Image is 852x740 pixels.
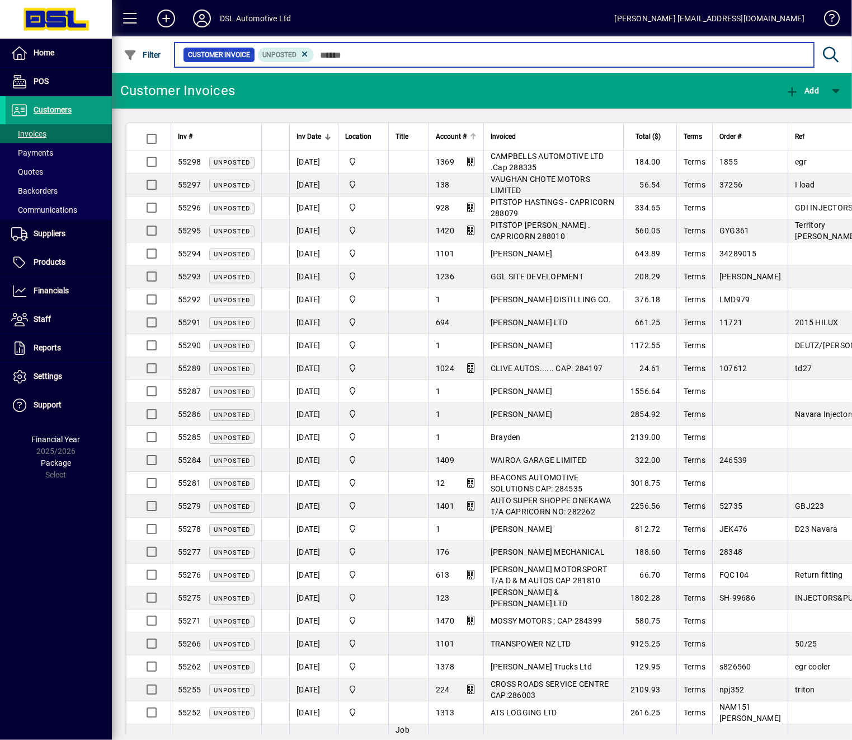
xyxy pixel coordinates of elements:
span: [PERSON_NAME] Trucks Ltd [491,662,592,671]
td: 812.72 [623,518,676,541]
span: 613 [436,570,450,579]
span: Central [345,202,382,214]
span: 55276 [178,570,201,579]
span: Unposted [214,480,250,488]
span: 34289015 [719,249,756,258]
span: Total ($) [636,130,661,143]
span: Central [345,683,382,696]
a: Knowledge Base [816,2,838,39]
span: Terms [684,479,705,488]
div: Inv # [178,130,255,143]
span: I load [795,180,815,189]
span: 1024 [436,364,454,373]
span: BEACONS AUTOMOTIVE SOLUTIONS CAP: 284535 [491,473,582,493]
span: 1 [436,524,440,533]
span: 55293 [178,272,201,281]
td: [DATE] [289,426,338,449]
span: Add [785,86,819,95]
span: JEK476 [719,524,748,533]
td: 1172.55 [623,334,676,357]
td: [DATE] [289,701,338,724]
span: Unposted [214,388,250,396]
span: Unposted [214,343,250,350]
span: VAUGHAN CHOTE MOTORS LIMITED [491,175,590,195]
span: Unposted [214,366,250,373]
div: [PERSON_NAME] [EMAIL_ADDRESS][DOMAIN_NAME] [615,10,804,27]
span: CROSS ROADS SERVICE CENTRE CAP:286003 [491,680,609,700]
div: Invoiced [491,130,616,143]
span: 2015 HILUX [795,318,839,327]
span: Package [41,458,71,467]
span: 1 [436,341,440,350]
div: Account # [436,130,477,143]
a: Home [6,39,112,67]
span: Staff [34,315,51,324]
span: 55278 [178,524,201,533]
span: Central [345,592,382,604]
span: Unposted [214,228,250,235]
span: 55298 [178,157,201,166]
span: Terms [684,708,705,717]
span: Terms [684,318,705,327]
span: GGL SITE DEVELOPMENT [491,272,583,281]
span: WAIROA GARAGE LIMITED [491,456,587,465]
span: Terms [684,130,702,143]
span: 1855 [719,157,738,166]
span: Order # [719,130,741,143]
td: 188.60 [623,541,676,564]
span: 55252 [178,708,201,717]
span: Terms [684,387,705,396]
span: CLIVE AUTOS...... CAP: 284197 [491,364,602,373]
span: 55255 [178,685,201,694]
span: Terms [684,570,705,579]
span: Unposted [214,549,250,556]
a: Settings [6,363,112,391]
span: 224 [436,685,450,694]
div: Total ($) [630,130,671,143]
span: 52735 [719,502,742,510]
span: Home [34,48,54,57]
td: [DATE] [289,219,338,242]
td: [DATE] [289,449,338,472]
td: [DATE] [289,587,338,610]
span: 1378 [436,662,454,671]
td: 129.95 [623,655,676,678]
span: Invoices [11,129,46,138]
a: POS [6,68,112,96]
span: 694 [436,318,450,327]
span: 55262 [178,662,201,671]
span: Central [345,385,382,397]
a: Backorders [6,181,112,200]
span: Account # [436,130,467,143]
span: Terms [684,295,705,304]
span: [PERSON_NAME] [491,524,552,533]
td: [DATE] [289,311,338,334]
span: 1470 [436,616,454,625]
span: 1 [436,387,440,396]
span: Inv Date [296,130,321,143]
span: Central [345,615,382,627]
span: Central [345,408,382,420]
span: Central [345,661,382,673]
span: [PERSON_NAME] DISTILLING CO. [491,295,611,304]
span: 138 [436,180,450,189]
span: Support [34,400,62,409]
span: 123 [436,593,450,602]
span: [PERSON_NAME] [719,272,781,281]
span: Suppliers [34,229,65,238]
span: Terms [684,203,705,212]
span: 1401 [436,502,454,510]
span: 55292 [178,295,201,304]
span: Filter [124,50,161,59]
td: [DATE] [289,288,338,311]
span: Central [345,247,382,260]
span: ATS LOGGING LTD [491,708,557,717]
span: FQC104 [719,570,749,579]
td: [DATE] [289,655,338,678]
span: 1101 [436,249,454,258]
span: Unposted [214,159,250,166]
td: [DATE] [289,265,338,288]
mat-chip: Customer Invoice Status: Unposted [258,48,314,62]
span: Unposted [214,434,250,442]
span: [PERSON_NAME] [491,341,552,350]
